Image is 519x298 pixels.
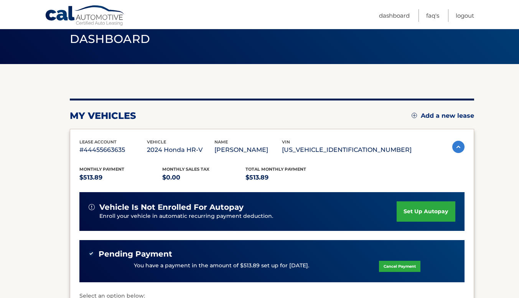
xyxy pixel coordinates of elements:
span: Pending Payment [99,249,172,259]
h2: my vehicles [70,110,136,122]
a: FAQ's [426,9,439,22]
p: 2024 Honda HR-V [147,145,214,155]
span: vehicle [147,139,166,145]
span: Monthly sales Tax [162,166,209,172]
span: vin [282,139,290,145]
a: Cancel Payment [379,261,420,272]
p: Enroll your vehicle in automatic recurring payment deduction. [99,212,397,221]
a: Cal Automotive [45,5,125,27]
p: $513.89 [79,172,163,183]
a: Add a new lease [412,112,474,120]
p: #44455663635 [79,145,147,155]
p: $513.89 [245,172,329,183]
img: accordion-active.svg [452,141,465,153]
span: Dashboard [70,32,150,46]
a: Dashboard [379,9,410,22]
span: lease account [79,139,117,145]
p: [PERSON_NAME] [214,145,282,155]
a: set up autopay [397,201,455,222]
img: check-green.svg [89,251,94,256]
p: You have a payment in the amount of $513.89 set up for [DATE]. [134,262,309,270]
p: $0.00 [162,172,245,183]
img: alert-white.svg [89,204,95,210]
a: Logout [456,9,474,22]
span: name [214,139,228,145]
span: vehicle is not enrolled for autopay [99,203,244,212]
p: [US_VEHICLE_IDENTIFICATION_NUMBER] [282,145,412,155]
span: Total Monthly Payment [245,166,306,172]
span: Monthly Payment [79,166,124,172]
img: add.svg [412,113,417,118]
